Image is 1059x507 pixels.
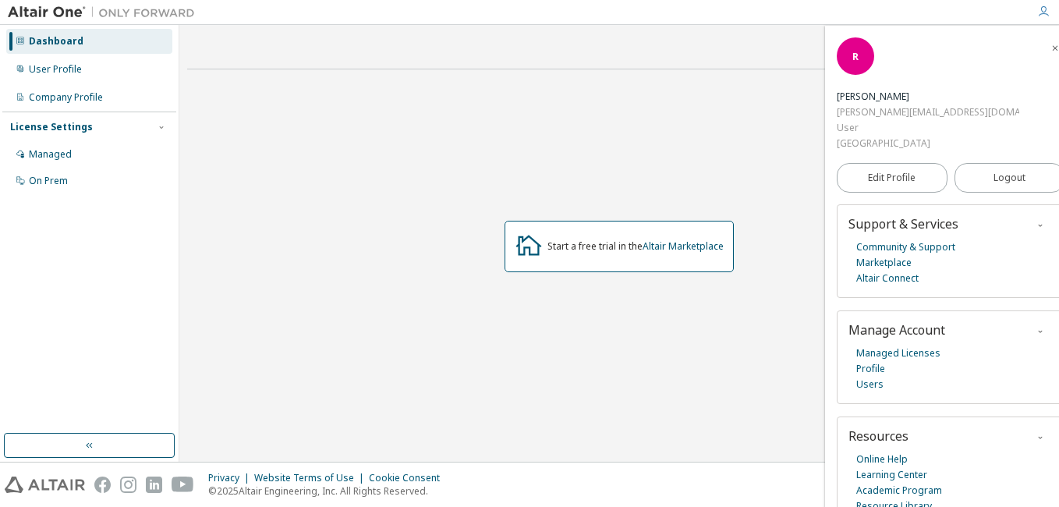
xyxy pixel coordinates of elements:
[208,472,254,484] div: Privacy
[868,172,916,184] span: Edit Profile
[29,35,83,48] div: Dashboard
[856,361,885,377] a: Profile
[856,467,927,483] a: Learning Center
[837,136,1019,151] div: [GEOGRAPHIC_DATA]
[254,472,369,484] div: Website Terms of Use
[120,477,136,493] img: instagram.svg
[856,346,940,361] a: Managed Licenses
[837,163,947,193] a: Edit Profile
[856,255,912,271] a: Marketplace
[172,477,194,493] img: youtube.svg
[848,215,958,232] span: Support & Services
[856,271,919,286] a: Altair Connect
[146,477,162,493] img: linkedin.svg
[643,239,724,253] a: Altair Marketplace
[94,477,111,493] img: facebook.svg
[837,89,1019,105] div: Ritesh Raghav
[848,427,908,445] span: Resources
[837,105,1019,120] div: [PERSON_NAME][EMAIL_ADDRESS][DOMAIN_NAME]
[8,5,203,20] img: Altair One
[29,91,103,104] div: Company Profile
[5,477,85,493] img: altair_logo.svg
[856,239,955,255] a: Community & Support
[29,175,68,187] div: On Prem
[852,50,859,63] span: R
[848,321,945,339] span: Manage Account
[369,472,449,484] div: Cookie Consent
[856,483,942,498] a: Academic Program
[856,452,908,467] a: Online Help
[993,170,1025,186] span: Logout
[837,120,1019,136] div: User
[29,148,72,161] div: Managed
[547,240,724,253] div: Start a free trial in the
[856,377,884,392] a: Users
[10,121,93,133] div: License Settings
[29,63,82,76] div: User Profile
[208,484,449,498] p: © 2025 Altair Engineering, Inc. All Rights Reserved.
